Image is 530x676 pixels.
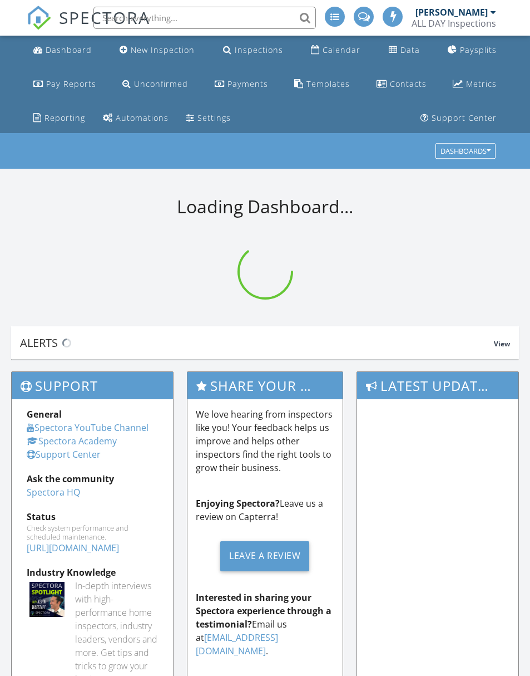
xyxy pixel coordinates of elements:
div: Inspections [235,45,283,55]
strong: General [27,408,62,420]
div: Reporting [44,112,85,123]
a: Payments [210,74,273,95]
span: View [494,339,510,349]
a: Automations (Advanced) [98,108,173,129]
a: Reporting [29,108,90,129]
p: We love hearing from inspectors like you! Your feedback helps us improve and helps other inspecto... [196,408,334,474]
div: Alerts [20,335,494,350]
strong: Interested in sharing your Spectora experience through a testimonial? [196,591,331,630]
a: Data [384,40,424,61]
strong: Enjoying Spectora? [196,497,280,510]
div: Paysplits [460,45,497,55]
div: New Inspection [131,45,195,55]
div: Pay Reports [46,79,96,89]
a: Metrics [448,74,501,95]
a: Templates [290,74,354,95]
a: New Inspection [115,40,199,61]
p: Email us at . [196,591,334,658]
a: SPECTORA [27,15,150,38]
a: Support Center [27,448,101,461]
div: Check system performance and scheduled maintenance. [27,523,158,541]
div: Dashboards [440,148,491,155]
a: Paysplits [443,40,501,61]
div: Data [400,45,420,55]
div: Support Center [432,112,497,123]
img: Spectoraspolightmain [29,582,65,617]
div: Metrics [466,79,497,89]
a: [EMAIL_ADDRESS][DOMAIN_NAME] [196,631,278,657]
a: Leave a Review [196,532,334,580]
div: Leave a Review [220,541,309,571]
div: Automations [116,112,169,123]
div: Ask the community [27,472,158,486]
a: Calendar [306,40,365,61]
a: Spectora Academy [27,435,117,447]
p: Leave us a review on Capterra! [196,497,334,523]
a: Unconfirmed [118,74,192,95]
div: Dashboard [46,45,92,55]
a: Contacts [372,74,431,95]
div: Status [27,510,158,523]
div: Settings [197,112,231,123]
div: Payments [227,79,268,89]
h3: Share Your Spectora Experience [187,372,342,399]
div: Calendar [323,45,360,55]
a: Support Center [416,108,501,129]
div: Contacts [390,79,427,89]
div: Industry Knowledge [27,566,158,579]
a: Spectora YouTube Channel [27,422,148,434]
div: ALL DAY Inspections [412,18,496,29]
a: Settings [182,108,235,129]
a: Pay Reports [29,74,101,95]
input: Search everything... [93,7,316,29]
span: SPECTORA [59,6,150,29]
h3: Latest Updates [357,372,518,399]
div: Unconfirmed [134,79,188,89]
img: The Best Home Inspection Software - Spectora [27,6,51,30]
div: Templates [306,79,350,89]
button: Dashboards [435,144,496,159]
div: [PERSON_NAME] [415,7,488,18]
a: [URL][DOMAIN_NAME] [27,542,119,554]
a: Inspections [219,40,288,61]
h3: Support [12,372,173,399]
a: Spectora HQ [27,486,80,498]
a: Dashboard [29,40,96,61]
